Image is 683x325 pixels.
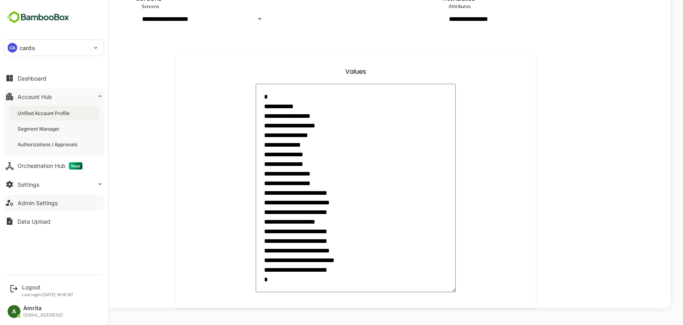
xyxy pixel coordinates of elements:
p: Last login: [DATE] 19:16 IST [22,292,74,297]
div: Segment Manager [18,125,61,132]
div: Account Hub [18,93,52,100]
div: [EMAIL_ADDRESS] [23,313,63,318]
div: Settings [18,181,39,188]
div: Admin Settings [18,200,58,206]
div: CAcards [4,40,104,56]
div: Amrita [23,305,63,312]
button: Account Hub [4,89,104,105]
span: New [69,162,82,170]
button: Data Upload [4,213,104,229]
label: Screens [114,3,131,10]
div: Orchestration Hub [18,162,82,170]
div: Unified Account Profile [18,110,71,117]
button: Settings [4,176,104,192]
label: Values [317,67,338,77]
button: Orchestration HubNew [4,158,104,174]
textarea: minimum height [228,84,428,292]
img: BambooboxFullLogoMark.5f36c76dfaba33ec1ec1367b70bb1252.svg [4,10,72,25]
button: Admin Settings [4,195,104,211]
label: Attributes [421,3,443,10]
div: Data Upload [18,218,50,225]
button: Open [226,13,237,24]
div: A [8,305,20,318]
div: CA [8,43,17,52]
p: cards [20,44,35,52]
div: Authorizations / Approvals [18,141,79,148]
div: Logout [22,284,74,291]
button: Dashboard [4,70,104,86]
div: Dashboard [18,75,46,82]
